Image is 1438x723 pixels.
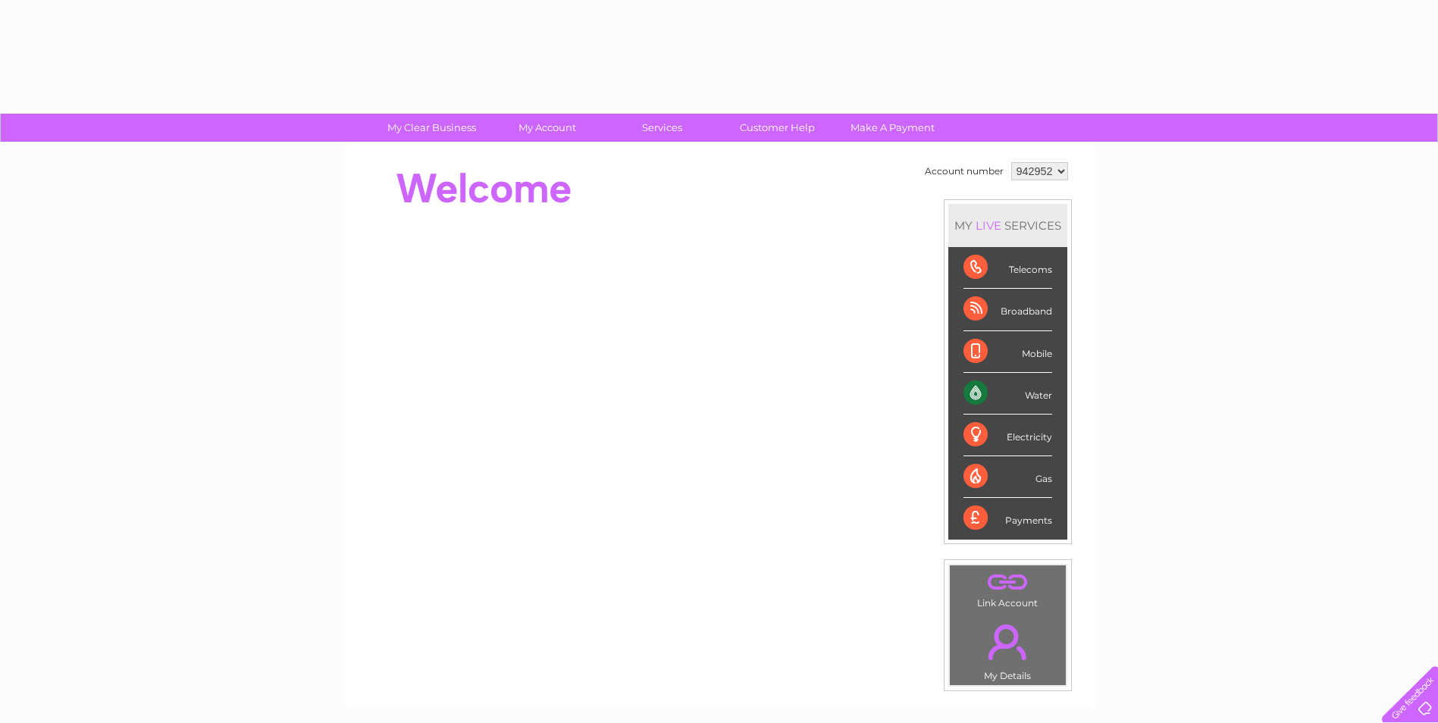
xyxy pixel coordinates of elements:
div: Electricity [963,415,1052,456]
td: Account number [921,158,1007,184]
div: LIVE [973,218,1004,233]
div: Gas [963,456,1052,498]
div: Mobile [963,331,1052,373]
a: My Account [484,114,609,142]
div: Payments [963,498,1052,539]
div: Telecoms [963,247,1052,289]
a: Services [600,114,725,142]
a: My Clear Business [369,114,494,142]
a: . [954,615,1062,668]
a: Make A Payment [830,114,955,142]
a: . [954,569,1062,596]
td: Link Account [949,565,1067,612]
td: My Details [949,612,1067,686]
a: Customer Help [715,114,840,142]
div: Broadband [963,289,1052,330]
div: Water [963,373,1052,415]
div: MY SERVICES [948,204,1067,247]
